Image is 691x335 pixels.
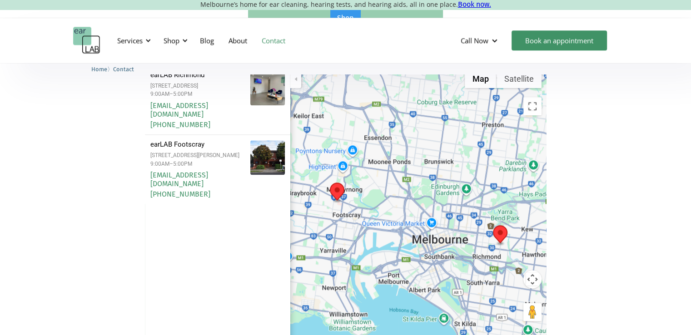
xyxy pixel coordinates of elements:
[523,97,542,115] button: Toggle fullscreen view
[461,36,488,45] div: Call Now
[150,120,210,129] a: [PHONE_NUMBER]
[237,71,298,105] img: earLAB Richmond
[150,171,208,188] a: [EMAIL_ADDRESS][DOMAIN_NAME]
[158,27,190,54] div: Shop
[117,36,143,45] div: Services
[112,27,154,54] div: Services
[330,182,344,203] div: earLAB Footscray
[150,101,208,118] a: [EMAIL_ADDRESS][DOMAIN_NAME]
[164,36,179,45] div: Shop
[150,161,245,167] div: 9:00AM–5:00PM
[242,140,293,175] img: earLAB Footscray
[113,64,134,73] a: Contact
[150,152,245,158] div: [STREET_ADDRESS][PERSON_NAME]
[465,70,497,88] button: Show street map
[91,66,107,73] span: Home
[91,64,107,73] a: Home
[512,30,607,50] a: Book an appointment
[221,27,254,54] a: About
[193,27,221,54] a: Blog
[150,91,245,97] div: 9:00AM–5:00PM
[453,27,507,54] div: Call Now
[73,27,100,54] a: home
[523,270,542,288] button: Map camera controls
[91,64,113,74] li: 〉
[150,83,245,89] div: [STREET_ADDRESS]
[254,27,293,54] a: Contact
[497,70,542,88] button: Show satellite imagery
[523,303,542,321] button: Drag Pegman onto the map to open Street View
[113,66,134,73] span: Contact
[150,190,210,198] a: [PHONE_NUMBER]
[150,140,245,148] div: earLAB Footscray
[493,225,507,246] div: earLAB Richmond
